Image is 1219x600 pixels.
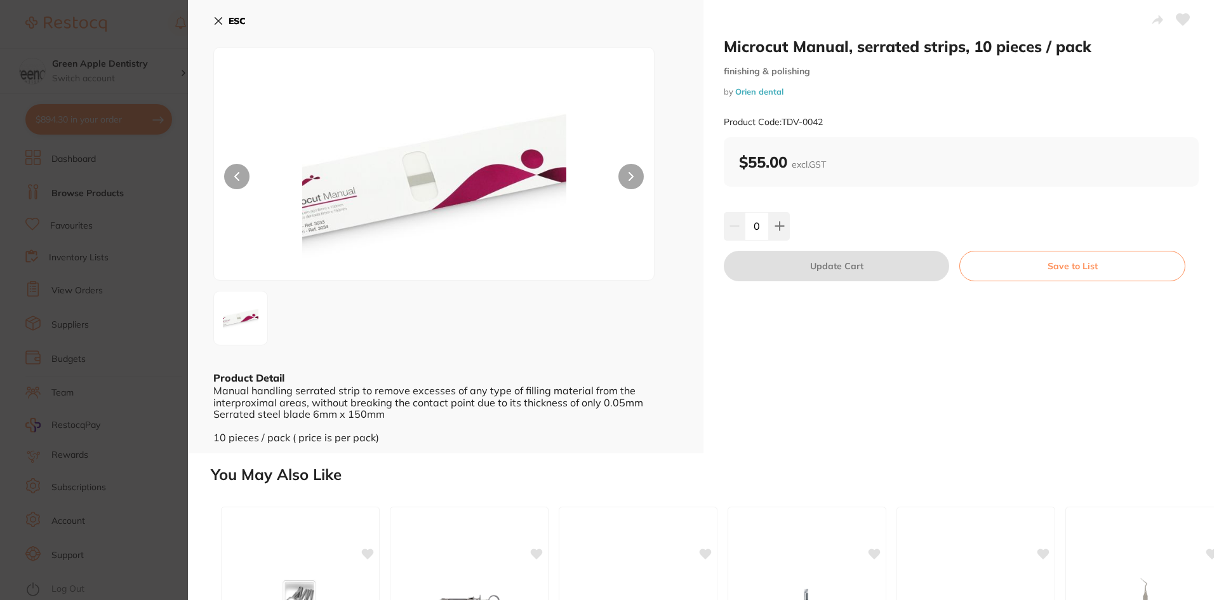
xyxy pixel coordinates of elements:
[724,117,823,128] small: Product Code: TDV-0042
[792,159,826,170] span: excl. GST
[735,86,783,97] a: Orien dental
[218,302,263,334] img: MTE0MV8xMi1qcGc
[959,251,1185,281] button: Save to List
[213,371,284,384] b: Product Detail
[211,466,1214,484] h2: You May Also Like
[302,79,566,280] img: MTE0MV8xMi1qcGc
[213,10,246,32] button: ESC
[213,385,678,443] div: Manual handling serrated strip to remove excesses of any type of filling material from the interp...
[739,152,826,171] b: $55.00
[724,66,1199,77] small: finishing & polishing
[724,251,949,281] button: Update Cart
[724,87,1199,97] small: by
[900,573,1052,597] img: Ankylos Surgical Kit | Manual | AB
[724,37,1199,56] h2: Microcut Manual, serrated strips, 10 pieces / pack
[229,15,246,27] b: ESC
